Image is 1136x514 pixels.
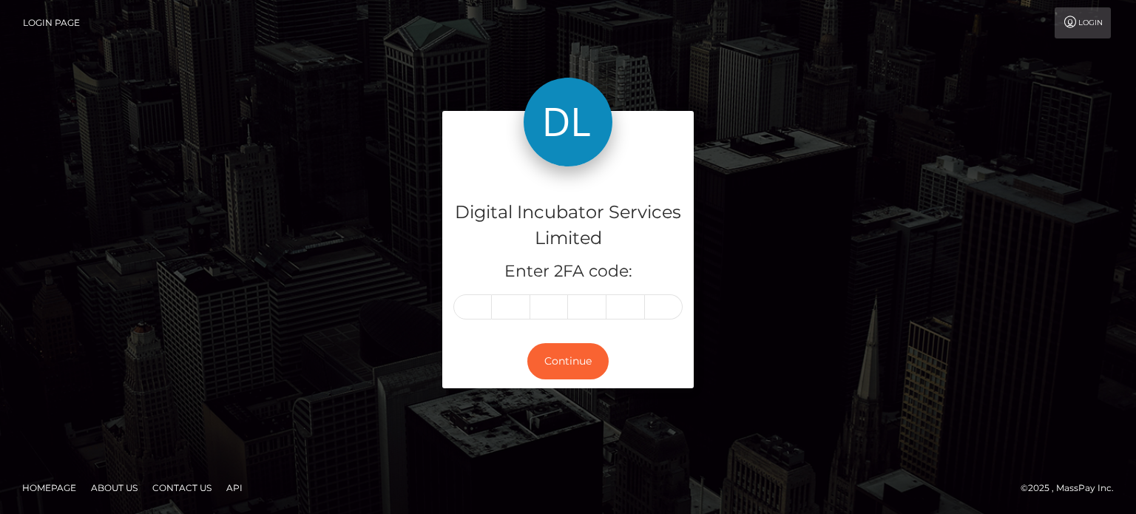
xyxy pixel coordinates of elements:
a: Login Page [23,7,80,38]
div: © 2025 , MassPay Inc. [1021,480,1125,496]
h4: Digital Incubator Services Limited [453,200,683,251]
a: API [220,476,248,499]
a: About Us [85,476,143,499]
a: Homepage [16,476,82,499]
a: Login [1055,7,1111,38]
h5: Enter 2FA code: [453,260,683,283]
button: Continue [527,343,609,379]
a: Contact Us [146,476,217,499]
img: Digital Incubator Services Limited [524,78,612,166]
